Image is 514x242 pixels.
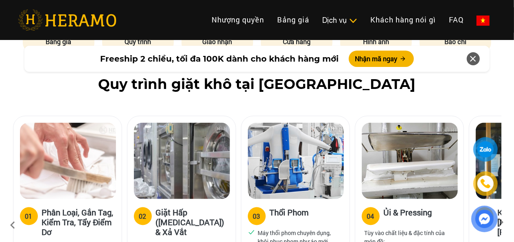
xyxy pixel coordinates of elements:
img: heramo-logo.png [18,9,116,31]
img: checked.svg [248,229,255,236]
div: 03 [253,211,260,221]
button: Nhận mã ngay [349,51,414,67]
h3: Giặt Hấp ([MEDICAL_DATA]) & Xả Vắt [156,207,229,237]
h2: Quy trình giặt khô tại [GEOGRAPHIC_DATA] [18,76,496,93]
img: heramo-quy-trinh-giat-hap-tieu-chuan-buoc-1 [20,123,116,199]
a: Khách hàng nói gì [364,11,442,29]
h3: Phân Loại, Gắn Tag, Kiểm Tra, Tẩy Điểm Dơ [42,207,115,237]
a: FAQ [442,11,470,29]
a: Nhượng quyền [205,11,271,29]
a: Bảng giá [271,11,316,29]
img: vn-flag.png [477,16,490,26]
h3: Ủi & Pressing [384,207,432,224]
img: heramo-quy-trinh-giat-hap-tieu-chuan-buoc-3 [248,123,344,199]
span: Freeship 2 chiều, tối đa 100K dành cho khách hàng mới [101,53,339,65]
div: 02 [139,211,147,221]
div: 01 [25,211,33,221]
img: phone-icon [479,178,491,190]
img: heramo-quy-trinh-giat-hap-tieu-chuan-buoc-2 [134,123,230,199]
a: phone-icon [475,173,497,195]
img: subToggleIcon [349,17,357,25]
h3: Thổi Phom [270,207,309,224]
div: 04 [367,211,374,221]
div: Dịch vụ [322,15,357,26]
img: heramo-quy-trinh-giat-hap-tieu-chuan-buoc-4 [362,123,458,199]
